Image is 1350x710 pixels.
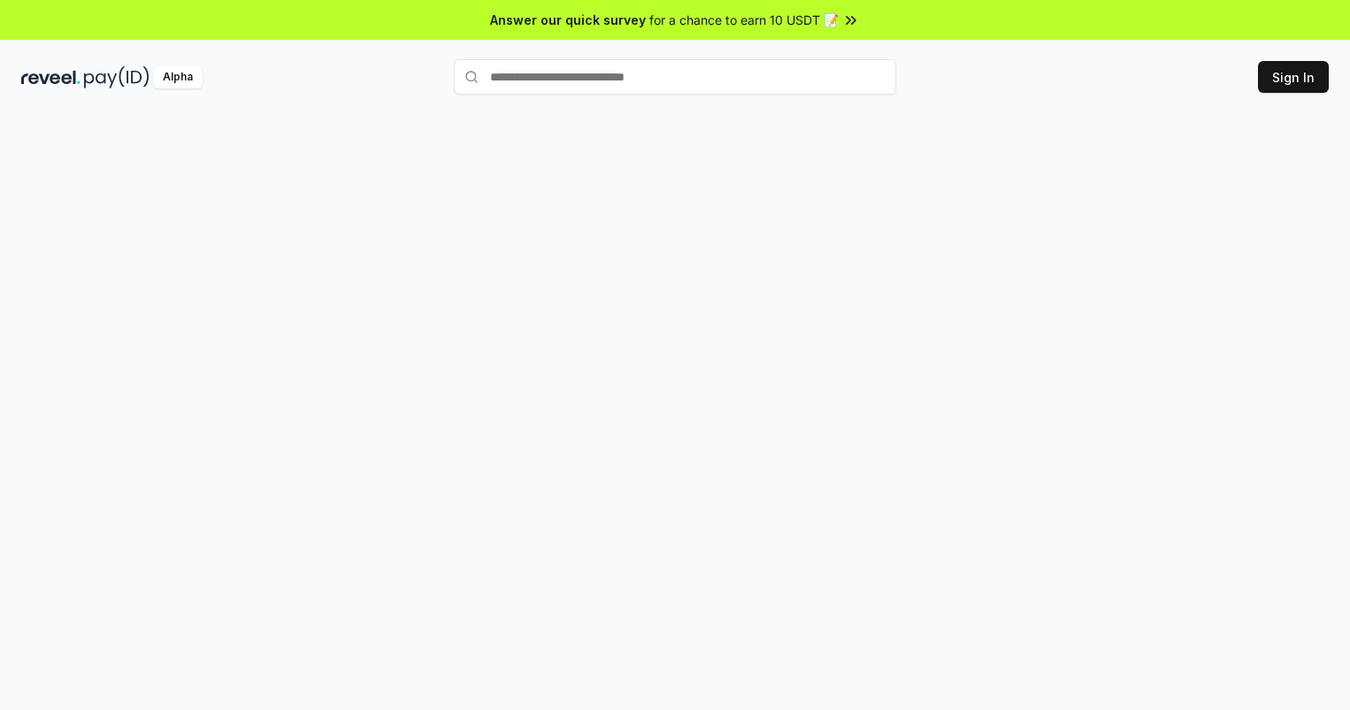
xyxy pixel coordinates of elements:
div: Alpha [153,66,203,88]
span: for a chance to earn 10 USDT 📝 [649,11,839,29]
span: Answer our quick survey [490,11,646,29]
button: Sign In [1258,61,1329,93]
img: pay_id [84,66,150,88]
img: reveel_dark [21,66,81,88]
